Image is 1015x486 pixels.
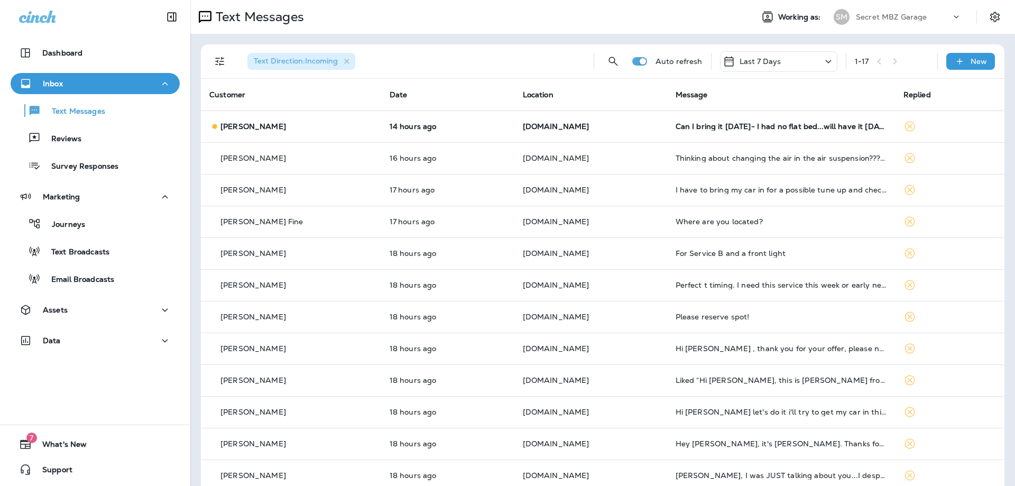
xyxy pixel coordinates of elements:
[676,344,887,353] div: Hi Jeff , thank you for your offer, please note that I sold the car last March ..
[676,186,887,194] div: I have to bring my car in for a possible tune up and check up, so that sounds perfect.
[41,162,118,172] p: Survey Responses
[390,344,506,353] p: Aug 18, 2025 01:27 PM
[209,90,245,99] span: Customer
[740,57,781,66] p: Last 7 Days
[220,281,286,289] p: [PERSON_NAME]
[41,107,105,117] p: Text Messages
[523,344,589,353] span: [DOMAIN_NAME]
[42,49,82,57] p: Dashboard
[11,268,180,290] button: Email Broadcasts
[220,408,286,416] p: [PERSON_NAME]
[676,217,887,226] div: Where are you located?
[41,220,85,230] p: Journeys
[254,56,338,66] span: Text Direction : Incoming
[523,280,589,290] span: [DOMAIN_NAME]
[11,99,180,122] button: Text Messages
[220,471,286,480] p: [PERSON_NAME]
[390,186,506,194] p: Aug 18, 2025 02:42 PM
[523,375,589,385] span: [DOMAIN_NAME]
[390,249,506,258] p: Aug 18, 2025 01:57 PM
[523,185,589,195] span: [DOMAIN_NAME]
[903,90,931,99] span: Replied
[390,471,506,480] p: Aug 18, 2025 01:16 PM
[676,408,887,416] div: Hi Jeff let's do it i'll try to get my car in this week.
[11,73,180,94] button: Inbox
[523,249,589,258] span: [DOMAIN_NAME]
[11,154,180,177] button: Survey Responses
[676,313,887,321] div: Please reserve spot!
[220,186,286,194] p: [PERSON_NAME]
[676,471,887,480] div: Heyyyy Jeff, I was JUST talking about you...I desperately need my car service, as it is past due....
[41,275,114,285] p: Email Broadcasts
[676,249,887,258] div: For Service B and a front light
[390,154,506,162] p: Aug 18, 2025 03:16 PM
[11,127,180,149] button: Reviews
[523,153,589,163] span: [DOMAIN_NAME]
[43,306,68,314] p: Assets
[11,434,180,455] button: 7What's New
[220,154,286,162] p: [PERSON_NAME]
[157,6,187,27] button: Collapse Sidebar
[220,217,303,226] p: [PERSON_NAME] Fine
[43,336,61,345] p: Data
[856,13,927,21] p: Secret MBZ Garage
[32,440,87,453] span: What's New
[390,122,506,131] p: Aug 18, 2025 05:46 PM
[656,57,703,66] p: Auto refresh
[855,57,869,66] div: 1 - 17
[676,439,887,448] div: Hey Jeff, it's Seth. Thanks for your note against my better judgment. I actually took my SL 63 ba...
[220,344,286,353] p: [PERSON_NAME]
[390,313,506,321] p: Aug 18, 2025 01:29 PM
[523,90,553,99] span: Location
[43,79,63,88] p: Inbox
[220,376,286,384] p: [PERSON_NAME]
[41,134,81,144] p: Reviews
[211,9,304,25] p: Text Messages
[220,439,286,448] p: [PERSON_NAME]
[26,433,37,443] span: 7
[523,471,589,480] span: [DOMAIN_NAME]
[247,53,355,70] div: Text Direction:Incoming
[523,217,589,226] span: [DOMAIN_NAME]
[11,240,180,262] button: Text Broadcasts
[220,313,286,321] p: [PERSON_NAME]
[220,249,286,258] p: [PERSON_NAME]
[676,376,887,384] div: Liked “Hi Catrina, this is Jeff from Secret MBZ. Summer heat is here, but don't worry. Our $79 Ro...
[43,192,80,201] p: Marketing
[676,90,708,99] span: Message
[11,42,180,63] button: Dashboard
[390,90,408,99] span: Date
[971,57,987,66] p: New
[11,299,180,320] button: Assets
[390,439,506,448] p: Aug 18, 2025 01:17 PM
[41,247,109,258] p: Text Broadcasts
[11,459,180,480] button: Support
[32,465,72,478] span: Support
[778,13,823,22] span: Working as:
[523,312,589,322] span: [DOMAIN_NAME]
[523,407,589,417] span: [DOMAIN_NAME]
[985,7,1004,26] button: Settings
[390,376,506,384] p: Aug 18, 2025 01:26 PM
[220,122,286,131] p: [PERSON_NAME]
[11,186,180,207] button: Marketing
[834,9,850,25] div: SM
[11,330,180,351] button: Data
[209,51,230,72] button: Filters
[390,217,506,226] p: Aug 18, 2025 02:32 PM
[523,439,589,448] span: [DOMAIN_NAME]
[11,213,180,235] button: Journeys
[390,408,506,416] p: Aug 18, 2025 01:19 PM
[523,122,589,131] span: [DOMAIN_NAME]
[676,122,887,131] div: Can I bring it tomorrow- I had no flat bed...will have it tomorrow
[676,281,887,289] div: Perfect t timing. I need this service this week or early next on the 2009 E350. And we schedule p...
[603,51,624,72] button: Search Messages
[390,281,506,289] p: Aug 18, 2025 01:40 PM
[676,154,887,162] div: Thinking about changing the air in the air suspension??? I guess there can be water. Ask the boss...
